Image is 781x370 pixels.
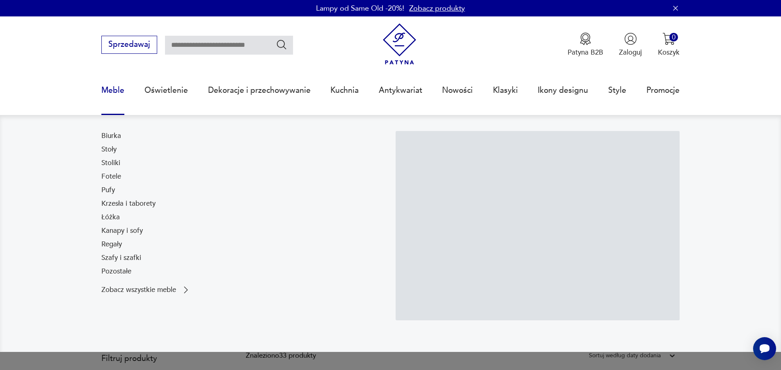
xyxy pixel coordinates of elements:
p: Koszyk [658,48,680,57]
a: Oświetlenie [144,71,188,109]
a: Kanapy i sofy [101,226,143,236]
a: Krzesła i taborety [101,199,156,209]
a: Stoły [101,145,117,154]
button: Patyna B2B [568,32,603,57]
a: Regały [101,239,122,249]
img: Patyna - sklep z meblami i dekoracjami vintage [379,23,420,65]
a: Style [608,71,626,109]
p: Patyna B2B [568,48,603,57]
p: Lampy od Same Old -20%! [316,3,404,14]
button: Zaloguj [619,32,642,57]
a: Antykwariat [379,71,422,109]
button: Szukaj [276,39,288,51]
a: Meble [101,71,124,109]
p: Zobacz wszystkie meble [101,287,176,293]
img: Ikona medalu [579,32,592,45]
a: Pufy [101,185,115,195]
img: Ikona koszyka [662,32,675,45]
button: Sprzedawaj [101,36,157,54]
a: Dekoracje i przechowywanie [208,71,311,109]
iframe: Smartsupp widget button [753,337,776,360]
button: 0Koszyk [658,32,680,57]
a: Łóżka [101,212,120,222]
a: Ikona medaluPatyna B2B [568,32,603,57]
a: Zobacz wszystkie meble [101,285,191,295]
a: Fotele [101,172,121,182]
a: Kuchnia [330,71,359,109]
div: 0 [669,33,678,41]
a: Szafy i szafki [101,253,141,263]
a: Stoliki [101,158,120,168]
a: Ikony designu [538,71,588,109]
a: Klasyki [493,71,518,109]
a: Nowości [442,71,473,109]
a: Zobacz produkty [409,3,465,14]
img: Ikonka użytkownika [624,32,637,45]
p: Zaloguj [619,48,642,57]
a: Sprzedawaj [101,42,157,48]
a: Biurka [101,131,121,141]
a: Promocje [646,71,680,109]
a: Pozostałe [101,267,131,276]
